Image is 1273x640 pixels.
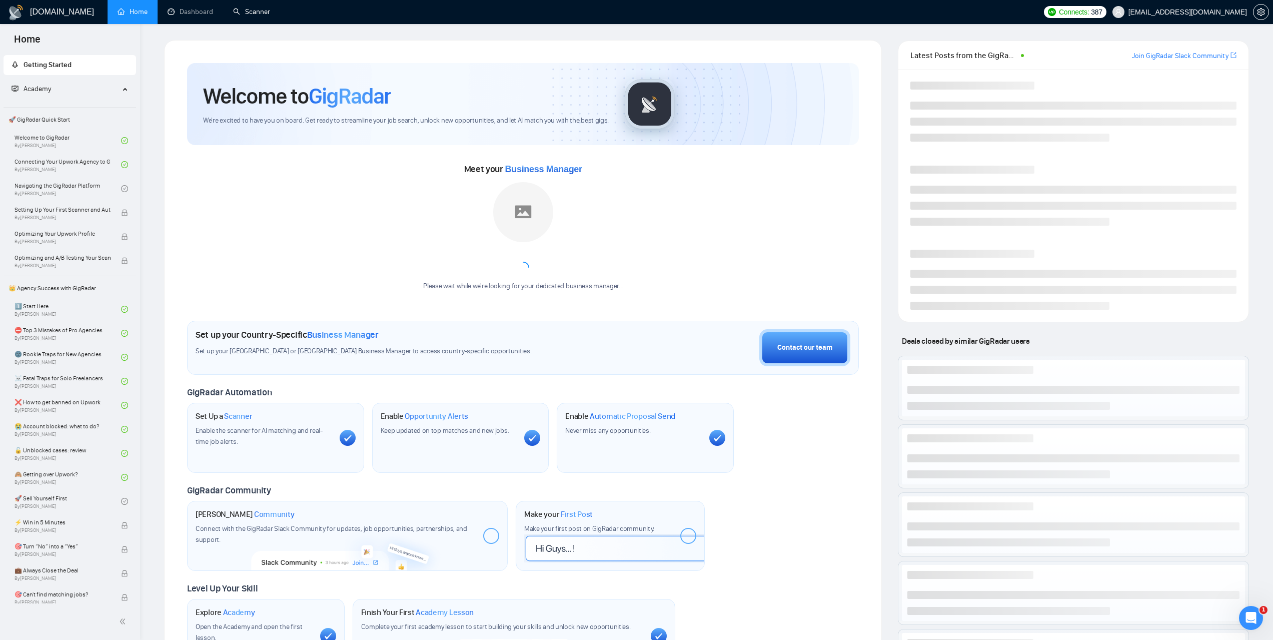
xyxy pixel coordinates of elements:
[515,259,532,276] span: loading
[15,551,111,557] span: By [PERSON_NAME]
[1230,51,1236,60] a: export
[121,354,128,361] span: check-circle
[5,110,135,130] span: 🚀 GigRadar Quick Start
[121,546,128,553] span: lock
[1048,8,1056,16] img: upwork-logo.png
[1091,7,1102,18] span: 387
[1239,606,1263,630] iframe: Intercom live chat
[196,329,379,340] h1: Set up your Country-Specific
[381,411,469,421] h1: Enable
[15,370,121,392] a: ☠️ Fatal Traps for Solo FreelancersBy[PERSON_NAME]
[15,466,121,488] a: 🙈 Getting over Upwork?By[PERSON_NAME]
[625,79,675,129] img: gigradar-logo.png
[223,607,255,617] span: Academy
[196,347,589,356] span: Set up your [GEOGRAPHIC_DATA] or [GEOGRAPHIC_DATA] Business Manager to access country-specific op...
[565,411,675,421] h1: Enable
[405,411,468,421] span: Opportunity Alerts
[121,330,128,337] span: check-circle
[203,116,609,126] span: We're excited to have you on board. Get ready to streamline your job search, unlock new opportuni...
[121,378,128,385] span: check-circle
[1253,8,1268,16] span: setting
[15,253,111,263] span: Optimizing and A/B Testing Your Scanner for Better Results
[759,329,850,366] button: Contact our team
[1259,606,1267,614] span: 1
[15,205,111,215] span: Setting Up Your First Scanner and Auto-Bidder
[121,522,128,529] span: lock
[196,411,252,421] h1: Set Up a
[12,61,19,68] span: rocket
[15,490,121,512] a: 🚀 Sell Yourself FirstBy[PERSON_NAME]
[196,509,295,519] h1: [PERSON_NAME]
[15,599,111,605] span: By [PERSON_NAME]
[233,8,270,16] a: searchScanner
[15,565,111,575] span: 💼 Always Close the Deal
[24,61,72,69] span: Getting Started
[561,509,593,519] span: First Post
[203,83,391,110] h1: Welcome to
[15,298,121,320] a: 1️⃣ Start HereBy[PERSON_NAME]
[4,55,136,75] li: Getting Started
[119,616,129,626] span: double-left
[1132,51,1228,62] a: Join GigRadar Slack Community
[15,442,121,464] a: 🔓 Unblocked cases: reviewBy[PERSON_NAME]
[590,411,675,421] span: Automatic Proposal Send
[416,607,474,617] span: Academy Lesson
[15,346,121,368] a: 🌚 Rookie Traps for New AgenciesBy[PERSON_NAME]
[15,575,111,581] span: By [PERSON_NAME]
[121,233,128,240] span: lock
[252,525,443,571] img: slackcommunity-bg.png
[15,527,111,533] span: By [PERSON_NAME]
[1115,9,1122,16] span: user
[118,8,148,16] a: homeHome
[121,161,128,168] span: check-circle
[121,209,128,216] span: lock
[121,570,128,577] span: lock
[196,607,255,617] h1: Explore
[15,130,121,152] a: Welcome to GigRadarBy[PERSON_NAME]
[15,239,111,245] span: By [PERSON_NAME]
[187,485,271,496] span: GigRadar Community
[417,282,629,291] div: Please wait while we're looking for your dedicated business manager...
[12,85,19,92] span: fund-projection-screen
[15,229,111,239] span: Optimizing Your Upwork Profile
[121,185,128,192] span: check-circle
[15,154,121,176] a: Connecting Your Upwork Agency to GigRadarBy[PERSON_NAME]
[187,387,272,398] span: GigRadar Automation
[187,583,258,594] span: Level Up Your Skill
[121,498,128,505] span: check-circle
[1059,7,1089,18] span: Connects:
[24,85,51,93] span: Academy
[307,329,379,340] span: Business Manager
[121,474,128,481] span: check-circle
[910,49,1017,62] span: Latest Posts from the GigRadar Community
[8,5,24,21] img: logo
[524,509,593,519] h1: Make your
[121,257,128,264] span: lock
[505,164,582,174] span: Business Manager
[15,394,121,416] a: ❌ How to get banned on UpworkBy[PERSON_NAME]
[565,426,650,435] span: Never miss any opportunities.
[361,607,474,617] h1: Finish Your First
[121,426,128,433] span: check-circle
[15,263,111,269] span: By [PERSON_NAME]
[121,402,128,409] span: check-circle
[15,589,111,599] span: 🎯 Can't find matching jobs?
[6,32,49,53] span: Home
[15,178,121,200] a: Navigating the GigRadar PlatformBy[PERSON_NAME]
[15,541,111,551] span: 🎯 Turn “No” into a “Yes”
[254,509,295,519] span: Community
[121,137,128,144] span: check-circle
[898,332,1033,350] span: Deals closed by similar GigRadar users
[12,85,51,93] span: Academy
[381,426,509,435] span: Keep updated on top matches and new jobs.
[15,418,121,440] a: 😭 Account blocked: what to do?By[PERSON_NAME]
[196,426,323,446] span: Enable the scanner for AI matching and real-time job alerts.
[1253,8,1269,16] a: setting
[464,164,582,175] span: Meet your
[524,524,654,533] span: Make your first post on GigRadar community.
[196,524,467,544] span: Connect with the GigRadar Slack Community for updates, job opportunities, partnerships, and support.
[15,517,111,527] span: ⚡ Win in 5 Minutes
[121,306,128,313] span: check-circle
[493,182,553,242] img: placeholder.png
[777,342,832,353] div: Contact our team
